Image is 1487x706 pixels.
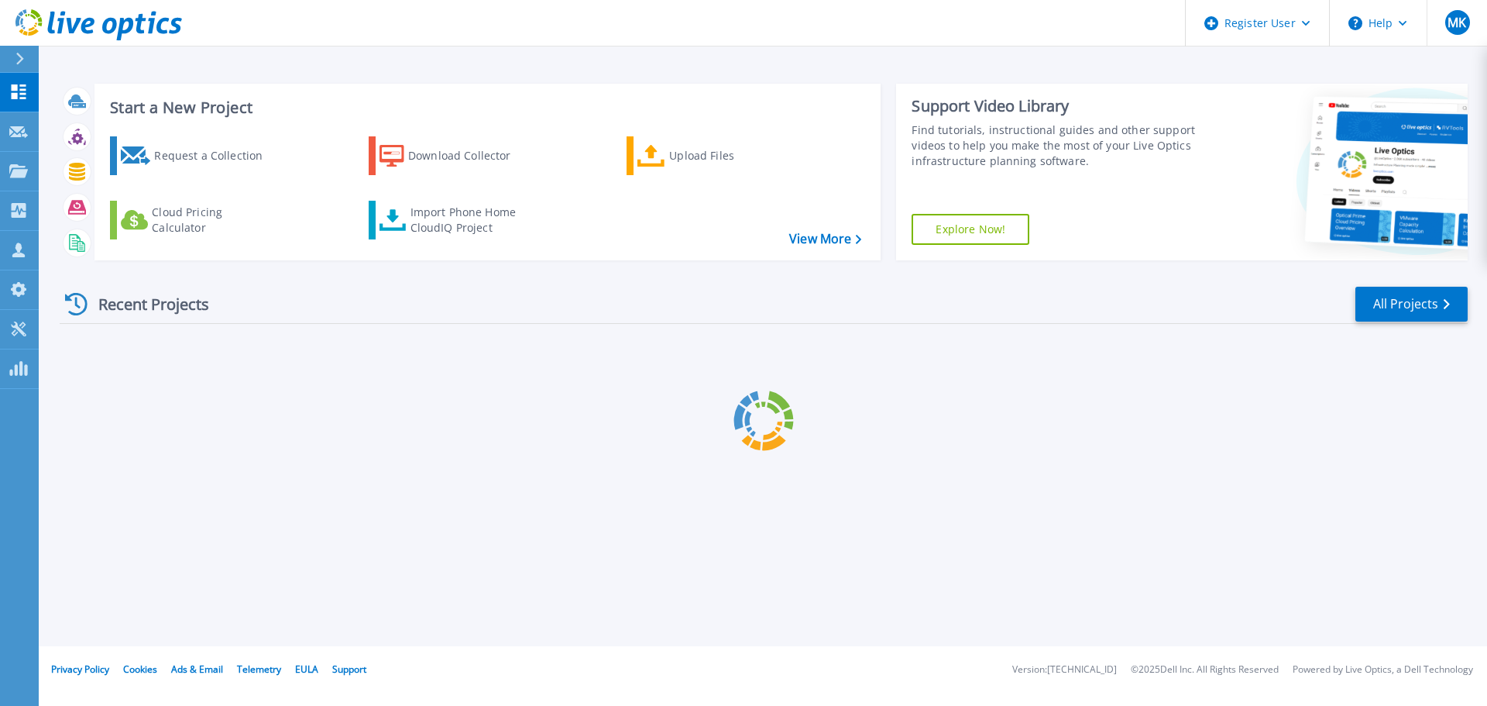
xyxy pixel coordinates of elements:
a: Request a Collection [110,136,283,175]
a: Support [332,663,366,676]
a: All Projects [1355,287,1468,322]
a: Cloud Pricing Calculator [110,201,283,239]
a: Ads & Email [171,663,223,676]
div: Download Collector [408,140,532,171]
div: Support Video Library [912,96,1203,116]
li: © 2025 Dell Inc. All Rights Reserved [1131,665,1279,675]
a: Explore Now! [912,214,1029,245]
a: EULA [295,663,318,676]
a: Telemetry [237,663,281,676]
div: Upload Files [669,140,793,171]
div: Recent Projects [60,285,230,323]
li: Version: [TECHNICAL_ID] [1012,665,1117,675]
a: Privacy Policy [51,663,109,676]
div: Request a Collection [154,140,278,171]
a: Download Collector [369,136,541,175]
a: Upload Files [627,136,799,175]
div: Import Phone Home CloudIQ Project [410,205,531,236]
a: View More [789,232,861,246]
h3: Start a New Project [110,99,861,116]
div: Cloud Pricing Calculator [152,205,276,236]
div: Find tutorials, instructional guides and other support videos to help you make the most of your L... [912,122,1203,169]
li: Powered by Live Optics, a Dell Technology [1293,665,1473,675]
a: Cookies [123,663,157,676]
span: MK [1448,16,1466,29]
